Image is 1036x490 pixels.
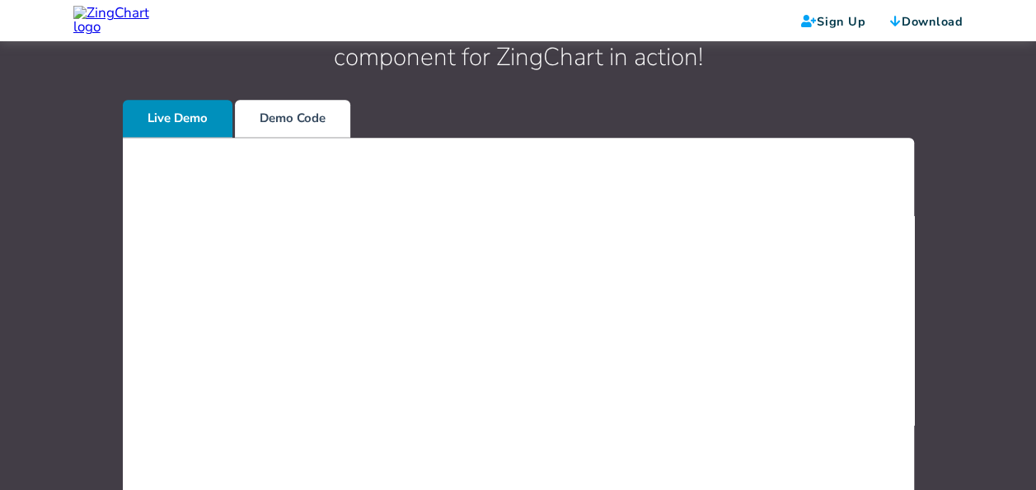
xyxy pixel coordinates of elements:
[73,6,170,34] img: ZingChart logo
[73,6,170,24] a: Return to the ZingChart homepage
[890,13,963,30] a: Download
[235,100,350,138] label: Demo Code
[801,13,865,30] a: Sign Up
[123,100,232,138] label: Live Demo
